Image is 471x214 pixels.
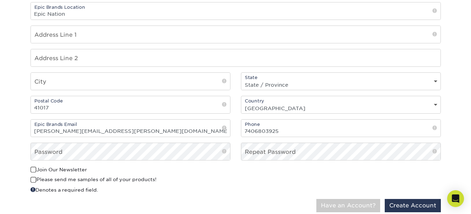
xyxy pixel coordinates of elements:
[334,166,428,190] iframe: reCAPTCHA
[31,166,87,173] label: Join Our Newsletter
[447,190,464,207] div: Open Intercom Messenger
[316,199,380,212] button: Have an Account?
[31,176,156,183] label: Please send me samples of all of your products!
[31,186,230,193] div: Denotes a required field.
[385,199,441,212] button: Create Account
